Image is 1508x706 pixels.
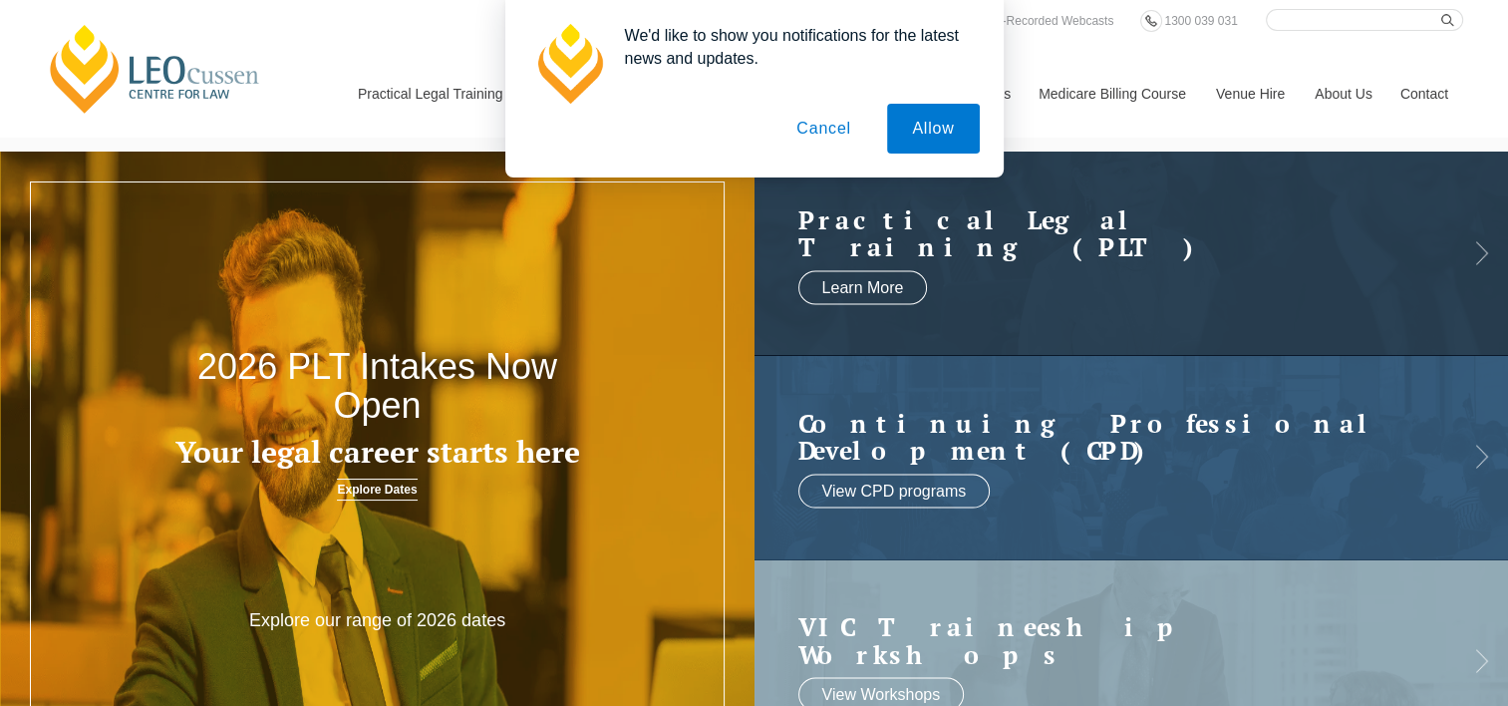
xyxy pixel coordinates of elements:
[798,205,1425,260] a: Practical LegalTraining (PLT)
[226,609,528,632] p: Explore our range of 2026 dates
[887,104,979,154] button: Allow
[529,24,609,104] img: notification icon
[798,270,928,304] a: Learn More
[798,474,991,508] a: View CPD programs
[798,409,1425,464] h2: Continuing Professional Development (CPD)
[798,409,1425,464] a: Continuing ProfessionalDevelopment (CPD)
[151,436,603,469] h3: Your legal career starts here
[771,104,876,154] button: Cancel
[798,613,1425,668] a: VIC Traineeship Workshops
[798,205,1425,260] h2: Practical Legal Training (PLT)
[609,24,980,70] div: We'd like to show you notifications for the latest news and updates.
[337,479,417,501] a: Explore Dates
[151,347,603,426] h2: 2026 PLT Intakes Now Open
